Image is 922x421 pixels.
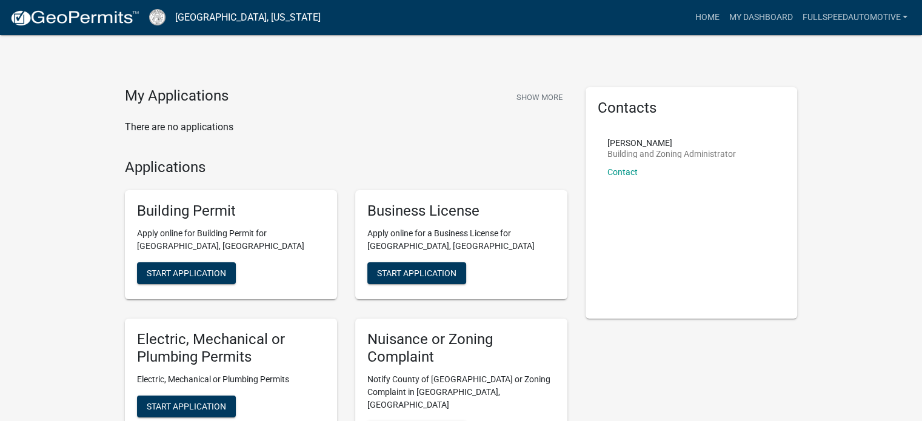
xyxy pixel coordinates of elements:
[125,120,567,134] p: There are no applications
[598,99,786,117] h5: Contacts
[137,396,236,417] button: Start Application
[147,268,226,278] span: Start Application
[149,9,165,25] img: Cook County, Georgia
[175,7,321,28] a: [GEOGRAPHIC_DATA], [US_STATE]
[137,331,325,366] h5: Electric, Mechanical or Plumbing Permits
[607,150,736,158] p: Building and Zoning Administrator
[137,262,236,284] button: Start Application
[797,6,912,29] a: fullspeedautomotive
[367,331,555,366] h5: Nuisance or Zoning Complaint
[607,139,736,147] p: [PERSON_NAME]
[137,227,325,253] p: Apply online for Building Permit for [GEOGRAPHIC_DATA], [GEOGRAPHIC_DATA]
[377,268,456,278] span: Start Application
[367,227,555,253] p: Apply online for a Business License for [GEOGRAPHIC_DATA], [GEOGRAPHIC_DATA]
[125,87,229,105] h4: My Applications
[147,401,226,411] span: Start Application
[512,87,567,107] button: Show More
[367,262,466,284] button: Start Application
[137,202,325,220] h5: Building Permit
[137,373,325,386] p: Electric, Mechanical or Plumbing Permits
[724,6,797,29] a: My Dashboard
[125,159,567,176] h4: Applications
[607,167,638,177] a: Contact
[690,6,724,29] a: Home
[367,373,555,411] p: Notify County of [GEOGRAPHIC_DATA] or Zoning Complaint in [GEOGRAPHIC_DATA], [GEOGRAPHIC_DATA]
[367,202,555,220] h5: Business License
